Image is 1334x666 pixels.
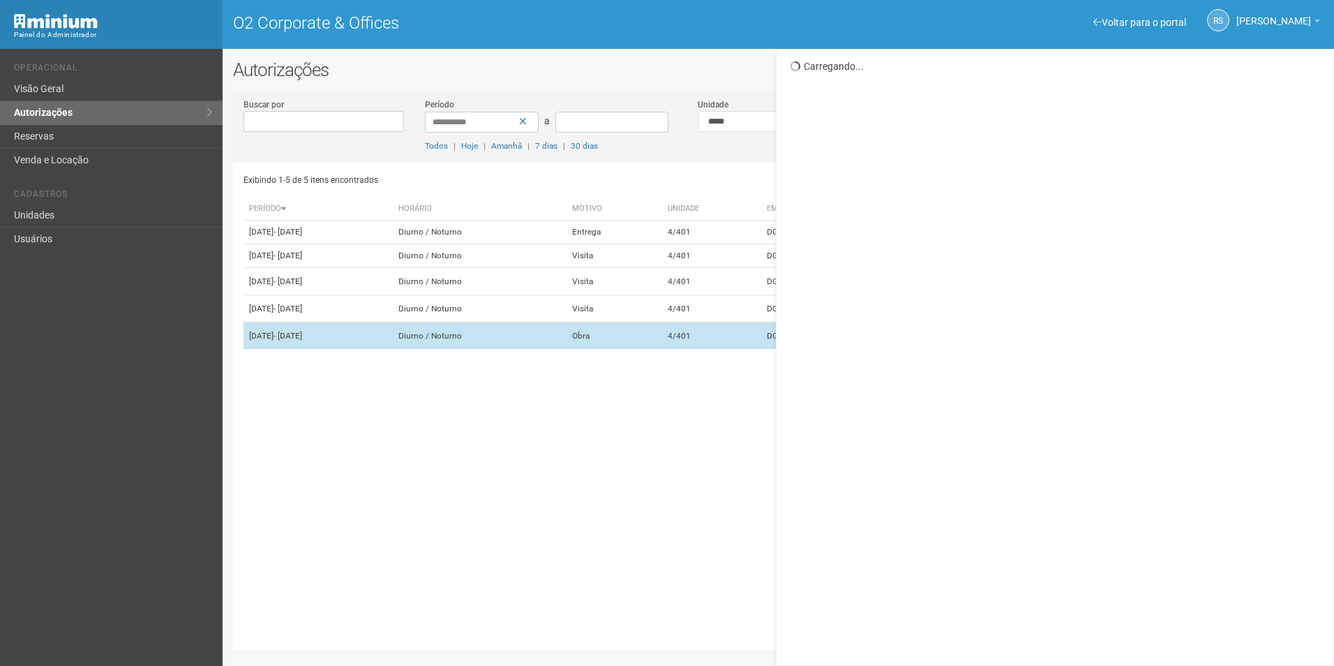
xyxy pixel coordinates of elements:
[698,98,728,111] label: Unidade
[273,251,302,260] span: - [DATE]
[233,59,1324,80] h2: Autorizações
[14,189,212,204] li: Cadastros
[243,323,393,350] td: [DATE]
[761,323,958,350] td: DGT HOLDING LTDA
[243,170,775,191] div: Exibindo 1-5 de 5 itens encontrados
[243,221,393,244] td: [DATE]
[243,295,393,323] td: [DATE]
[662,221,761,244] td: 4/401
[484,141,486,151] span: |
[393,221,567,244] td: Diurno / Noturno
[567,198,662,221] th: Motivo
[662,198,761,221] th: Unidade
[243,268,393,295] td: [DATE]
[563,141,565,151] span: |
[425,98,454,111] label: Período
[273,331,302,341] span: - [DATE]
[273,276,302,286] span: - [DATE]
[662,323,761,350] td: 4/401
[393,323,567,350] td: Diurno / Noturno
[425,141,448,151] a: Todos
[243,244,393,268] td: [DATE]
[393,198,567,221] th: Horário
[567,221,662,244] td: Entrega
[567,268,662,295] td: Visita
[790,60,1323,73] div: Carregando...
[761,198,958,221] th: Empresa
[761,244,958,268] td: DGT HOLDING LTDA
[243,98,284,111] label: Buscar por
[1236,2,1311,27] span: Rayssa Soares Ribeiro
[567,295,662,323] td: Visita
[761,221,958,244] td: DGT HOLDING LTDA
[14,14,98,29] img: Minium
[1207,9,1229,31] a: RS
[393,268,567,295] td: Diurno / Noturno
[454,141,456,151] span: |
[567,323,662,350] td: Obra
[527,141,530,151] span: |
[273,304,302,313] span: - [DATE]
[243,198,393,221] th: Período
[571,141,598,151] a: 30 dias
[233,14,768,32] h1: O2 Corporate & Offices
[1236,17,1320,29] a: [PERSON_NAME]
[393,295,567,323] td: Diurno / Noturno
[273,227,302,237] span: - [DATE]
[662,244,761,268] td: 4/401
[1093,17,1186,28] a: Voltar para o portal
[491,141,522,151] a: Amanhã
[544,115,550,126] span: a
[761,295,958,323] td: DGT HOLDING LTDA
[14,29,212,41] div: Painel do Administrador
[14,63,212,77] li: Operacional
[461,141,478,151] a: Hoje
[662,268,761,295] td: 4/401
[535,141,557,151] a: 7 dias
[761,268,958,295] td: DGT HOLDING LTDA
[393,244,567,268] td: Diurno / Noturno
[662,295,761,323] td: 4/401
[567,244,662,268] td: Visita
